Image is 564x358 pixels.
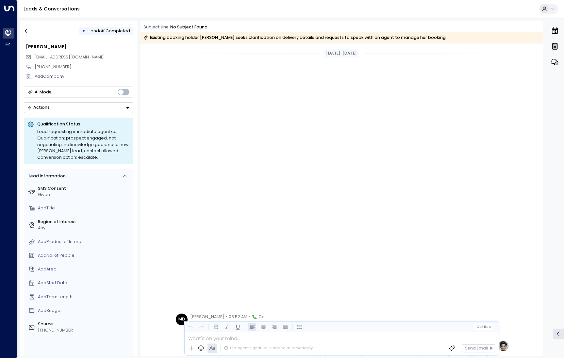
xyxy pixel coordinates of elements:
[258,314,267,320] span: Call
[143,24,170,30] span: Subject Line:
[37,128,130,161] div: Lead requesting immediate agent call. Qualification: prospect engaged, not negotiating, no knowle...
[143,34,446,41] div: Existing booking holder [PERSON_NAME] seeks clarification on delivery details and requests to spe...
[26,43,133,51] div: [PERSON_NAME]
[224,346,313,351] div: The agent signature is added automatically
[226,314,227,320] span: •
[197,323,206,331] button: Redo
[38,239,131,245] div: AddProduct of Interest
[38,252,131,259] div: AddNo. of People
[324,49,359,58] div: [DATE], [DATE]
[38,294,131,300] div: AddTerm Length
[34,54,105,60] span: [EMAIL_ADDRESS][DOMAIN_NAME]
[186,323,194,331] button: Undo
[27,105,50,110] div: Actions
[476,325,491,329] span: Cc Bcc
[38,186,131,192] label: SMS Consent
[26,173,65,179] div: Lead Information
[24,102,133,113] div: Button group with a nested menu
[38,225,131,231] div: Any
[249,314,251,320] span: •
[170,24,207,30] div: No subject found
[35,64,133,70] div: [PHONE_NUMBER]
[35,89,52,95] div: AI Mode
[38,321,131,327] label: Source
[38,192,131,198] div: Given
[38,205,131,211] div: AddTitle
[190,314,224,320] span: [PERSON_NAME]
[474,324,493,330] button: Cc|Bcc
[38,280,131,286] div: AddStart Date
[229,314,247,320] span: 03:52 AM
[38,219,131,225] label: Region of Interest
[37,121,130,127] p: Qualification Status
[497,340,509,352] img: profile-logo.png
[176,314,188,325] div: MD
[482,325,483,329] span: |
[38,308,131,314] div: AddBudget
[38,266,131,272] div: AddArea
[35,73,133,80] div: AddCompany
[38,327,131,334] div: [PHONE_NUMBER]
[24,102,133,113] button: Actions
[24,6,80,12] a: Leads & Conversations
[82,26,85,36] div: •
[88,28,130,34] span: Handoff Completed
[34,54,105,60] span: carleen06mullings@gmail.com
